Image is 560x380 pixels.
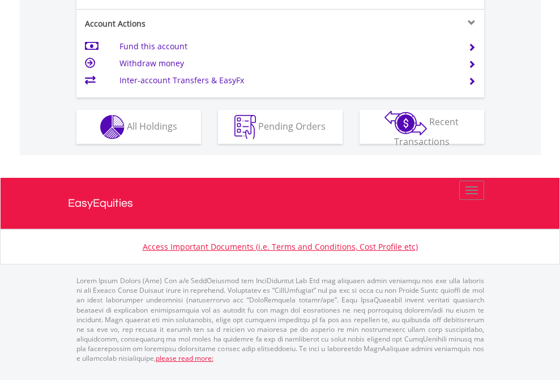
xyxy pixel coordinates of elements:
[127,119,177,132] span: All Holdings
[360,110,484,144] button: Recent Transactions
[143,241,418,252] a: Access Important Documents (i.e. Terms and Conditions, Cost Profile etc)
[68,178,493,229] a: EasyEquities
[119,55,454,72] td: Withdraw money
[76,18,280,29] div: Account Actions
[258,119,326,132] span: Pending Orders
[119,38,454,55] td: Fund this account
[76,276,484,363] p: Lorem Ipsum Dolors (Ame) Con a/e SeddOeiusmod tem InciDiduntut Lab Etd mag aliquaen admin veniamq...
[218,110,343,144] button: Pending Orders
[119,72,454,89] td: Inter-account Transfers & EasyFx
[156,353,213,363] a: please read more:
[384,110,427,135] img: transactions-zar-wht.png
[100,115,125,139] img: holdings-wht.png
[234,115,256,139] img: pending_instructions-wht.png
[76,110,201,144] button: All Holdings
